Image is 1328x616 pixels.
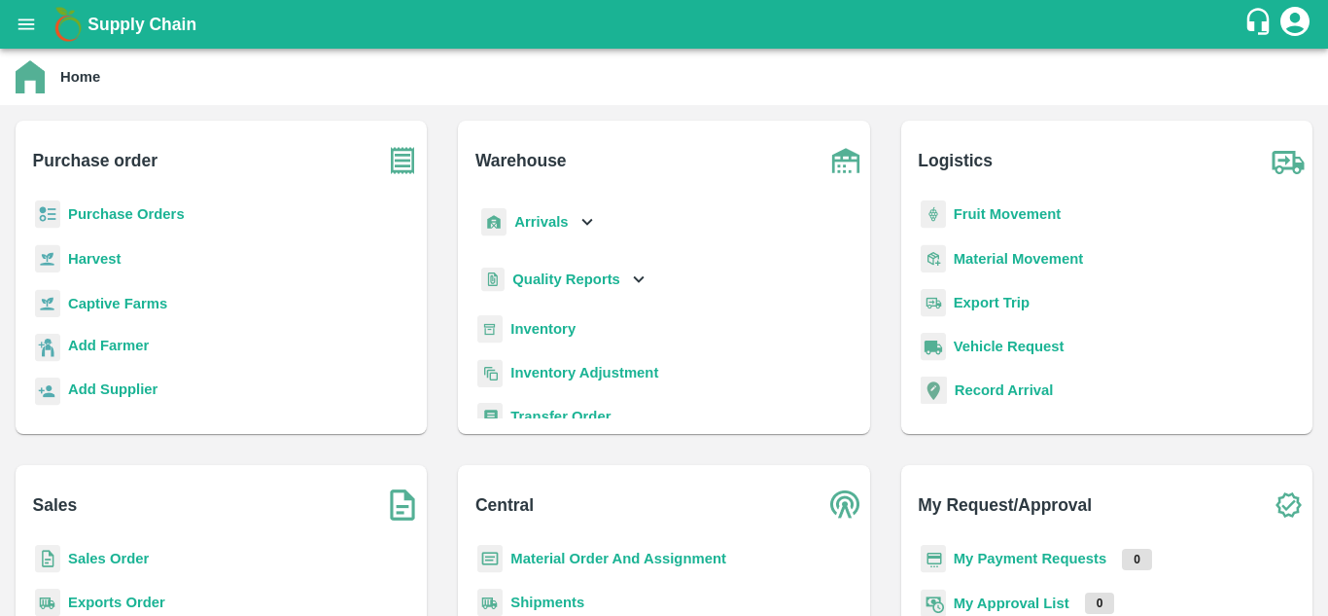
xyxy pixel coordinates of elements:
[954,596,1069,611] a: My Approval List
[1277,4,1312,45] div: account of current user
[68,335,149,361] a: Add Farmer
[510,595,584,610] a: Shipments
[821,136,870,185] img: warehouse
[68,381,157,397] b: Add Supplier
[477,545,503,573] img: centralMaterial
[481,268,505,292] img: qualityReport
[477,403,503,431] img: whTransfer
[1264,481,1312,529] img: check
[510,551,726,566] a: Material Order And Assignment
[33,491,78,519] b: Sales
[921,200,946,229] img: fruit
[921,545,946,573] img: payment
[35,334,60,362] img: farmer
[954,251,1084,267] a: Material Movement
[68,379,157,405] a: Add Supplier
[475,147,567,174] b: Warehouse
[35,289,60,318] img: harvest
[87,15,196,34] b: Supply Chain
[68,296,167,311] a: Captive Farms
[378,481,427,529] img: soSales
[1085,593,1115,614] p: 0
[60,69,100,85] b: Home
[1243,7,1277,42] div: customer-support
[35,200,60,229] img: reciept
[921,377,947,404] img: recordArrival
[821,481,870,529] img: central
[921,244,946,273] img: material
[954,339,1065,354] a: Vehicle Request
[954,206,1062,222] a: Fruit Movement
[921,289,946,317] img: delivery
[1264,136,1312,185] img: truck
[35,378,60,406] img: supplier
[33,147,157,174] b: Purchase order
[35,244,60,273] img: harvest
[68,251,121,267] a: Harvest
[68,206,185,222] a: Purchase Orders
[918,491,1092,519] b: My Request/Approval
[918,147,993,174] b: Logistics
[477,200,598,244] div: Arrivals
[514,214,568,230] b: Arrivals
[477,359,503,387] img: inventory
[510,409,611,424] a: Transfer Order
[68,551,149,566] a: Sales Order
[477,260,649,300] div: Quality Reports
[510,321,576,337] a: Inventory
[68,338,149,353] b: Add Farmer
[35,545,60,573] img: sales
[954,551,1107,566] a: My Payment Requests
[955,382,1054,398] a: Record Arrival
[475,491,534,519] b: Central
[68,595,165,610] a: Exports Order
[49,5,87,44] img: logo
[87,11,1243,38] a: Supply Chain
[510,365,658,380] a: Inventory Adjustment
[378,136,427,185] img: purchase
[4,2,49,47] button: open drawer
[954,295,1030,310] a: Export Trip
[16,60,45,93] img: home
[477,315,503,344] img: whInventory
[512,272,620,287] b: Quality Reports
[921,333,946,361] img: vehicle
[1122,549,1152,570] p: 0
[481,208,507,236] img: whArrival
